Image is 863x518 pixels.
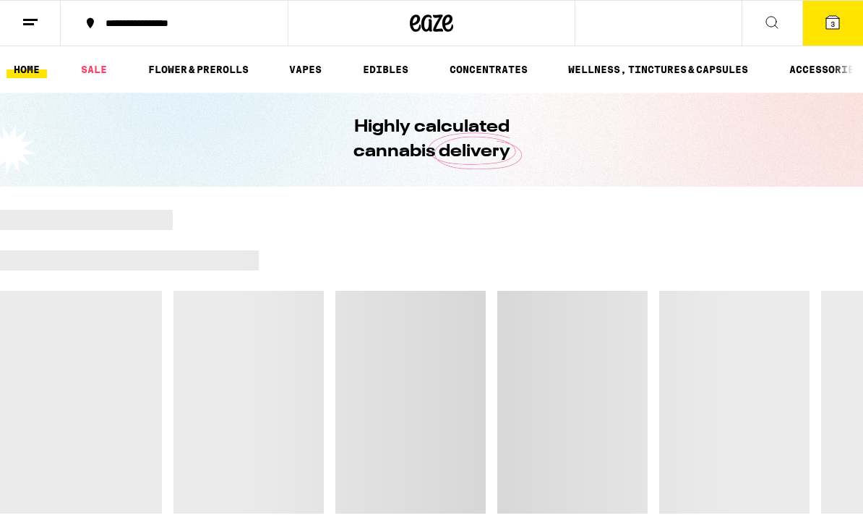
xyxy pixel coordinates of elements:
button: 3 [802,1,863,46]
a: SALE [74,61,114,78]
a: EDIBLES [356,61,416,78]
a: VAPES [282,61,329,78]
a: FLOWER & PREROLLS [141,61,256,78]
a: HOME [7,61,47,78]
h1: Highly calculated cannabis delivery [312,115,551,164]
a: CONCENTRATES [442,61,535,78]
span: 3 [830,20,835,28]
a: WELLNESS, TINCTURES & CAPSULES [561,61,755,78]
